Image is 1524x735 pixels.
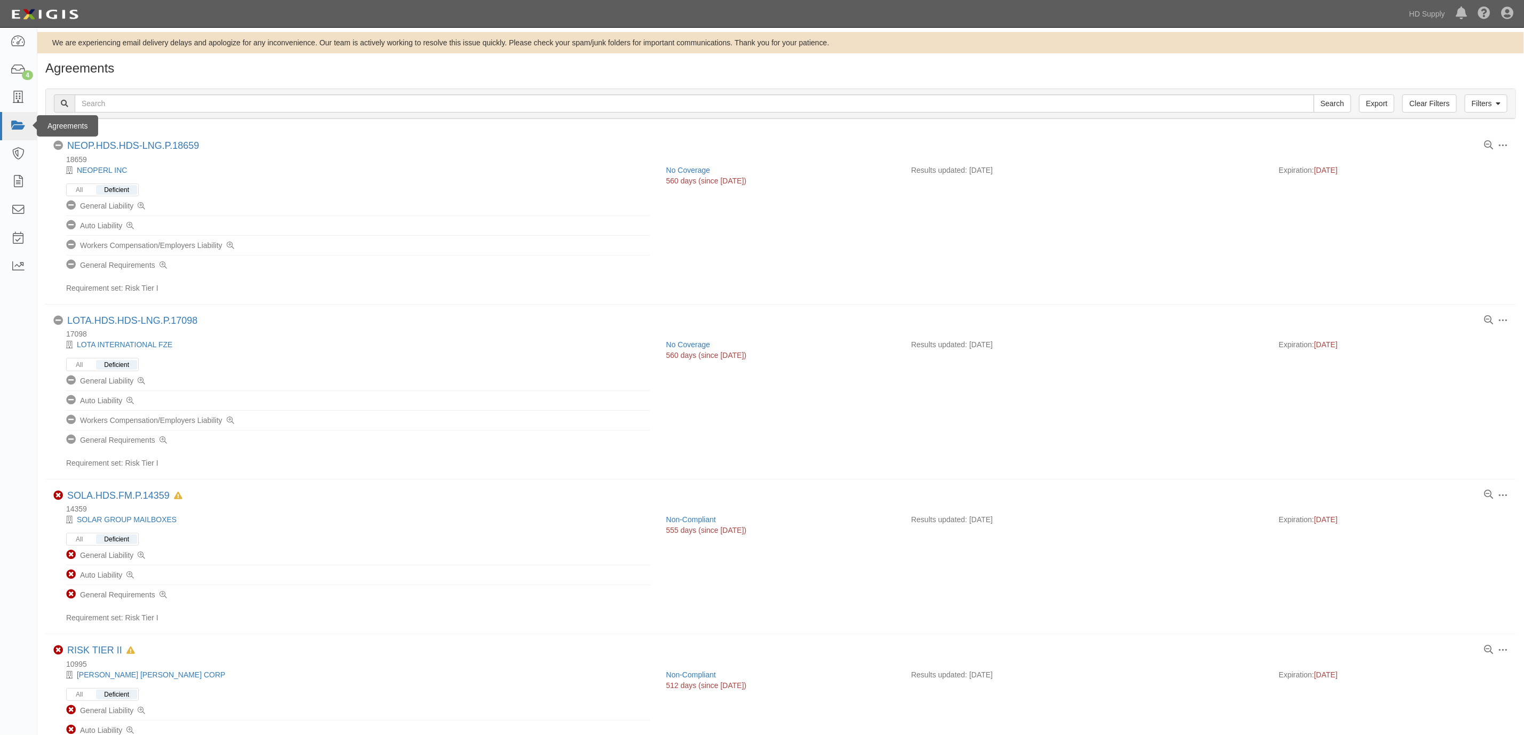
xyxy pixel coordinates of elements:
[1314,670,1338,679] span: [DATE]
[68,185,91,195] button: All
[1314,94,1351,113] input: Search
[37,115,98,137] div: Agreements
[96,185,137,195] button: Deficient
[75,94,1314,113] input: Search
[1465,94,1507,113] a: Filters
[66,240,76,250] i: No Coverage
[66,430,650,450] li: General Requirements
[68,690,91,699] button: All
[159,589,167,600] a: View deficiencies
[159,260,167,270] a: View deficiencies
[66,565,650,585] li: Auto Liability
[1314,515,1338,524] span: [DATE]
[53,504,1516,514] div: 14359
[138,376,145,386] a: View deficiencies
[666,670,716,679] a: Non-Compliant
[67,140,199,152] div: NEOP.HDS.HDS-LNG.P.18659
[66,196,650,216] li: General Liability
[66,725,76,734] i: Non-Compliant
[1484,490,1493,500] a: View results summary
[66,705,76,715] i: Non-Compliant
[666,515,716,524] a: Non-Compliant
[53,329,1516,339] div: 17098
[53,669,658,680] div: JONES STEPHENS CORP
[66,395,76,405] i: No Coverage
[66,435,76,444] i: No Coverage
[666,680,747,691] div: 512 days (since [DATE])
[68,360,91,370] button: All
[1484,141,1493,150] a: View results summary
[66,201,76,210] i: No Coverage
[1279,669,1509,680] div: Expiration:
[666,350,747,361] div: 560 days (since [DATE])
[666,175,747,186] div: 560 days (since [DATE])
[22,70,33,80] div: 4
[53,141,63,150] i: No Coverage
[77,515,177,524] a: SOLAR GROUP MAILBOXES
[77,340,172,349] a: LOTA INTERNATIONAL FZE
[53,645,63,655] i: Non-Compliant
[67,490,182,502] div: SOLA.HDS.FM.P.14359
[96,360,137,370] button: Deficient
[77,166,127,174] a: NEOPERL INC
[1314,340,1338,349] span: [DATE]
[66,220,76,230] i: No Coverage
[1314,166,1338,174] span: [DATE]
[53,491,63,500] i: Non-Compliant
[53,339,658,350] div: LOTA INTERNATIONAL FZE
[911,339,1263,350] div: Results updated: [DATE]
[66,612,650,623] div: Requirement set: Risk Tier I
[138,550,145,561] a: View deficiencies
[66,236,650,255] li: Workers Compensation/Employers Liability
[66,283,650,293] div: Requirement set: Risk Tier I
[66,585,650,604] li: General Requirements
[66,701,650,721] li: General Liability
[53,316,63,325] i: No Coverage
[1404,3,1450,25] a: HD Supply
[67,490,170,501] a: SOLA.HDS.FM.P.14359
[96,690,137,699] button: Deficient
[66,589,76,599] i: Non-Compliant
[67,315,197,327] div: LOTA.HDS.HDS-LNG.P.17098
[53,154,1516,165] div: 18659
[174,492,182,500] i: In Default since 04/22/2024
[911,165,1263,175] div: Results updated: [DATE]
[126,220,134,231] a: View deficiencies
[666,340,711,349] a: No Coverage
[66,216,650,236] li: Auto Liability
[53,165,658,175] div: NEOPERL INC
[67,315,197,326] a: LOTA.HDS.HDS-LNG.P.17098
[138,201,145,211] a: View deficiencies
[67,140,199,151] a: NEOP.HDS.HDS-LNG.P.18659
[96,534,137,544] button: Deficient
[126,395,134,406] a: View deficiencies
[227,240,234,251] a: View deficiencies
[1484,316,1493,325] a: View results summary
[66,570,76,579] i: Non-Compliant
[126,570,134,580] a: View deficiencies
[53,659,1516,669] div: 10995
[77,670,226,679] a: [PERSON_NAME] [PERSON_NAME] CORP
[67,645,135,657] div: RISK TIER II
[666,166,711,174] a: No Coverage
[159,435,167,445] a: View deficiencies
[1279,165,1509,175] div: Expiration:
[53,514,658,525] div: SOLAR GROUP MAILBOXES
[37,37,1524,48] div: We are experiencing email delivery delays and apologize for any inconvenience. Our team is active...
[666,525,747,536] div: 555 days (since [DATE])
[45,61,1516,75] h1: Agreements
[126,647,135,654] i: In Default since 05/22/2024
[1402,94,1456,113] a: Clear Filters
[66,411,650,430] li: Workers Compensation/Employers Liability
[66,391,650,411] li: Auto Liability
[1279,514,1509,525] div: Expiration:
[8,5,82,24] img: logo-5460c22ac91f19d4615b14bd174203de0afe785f0fc80cf4dbbc73dc1793850b.png
[68,534,91,544] button: All
[1279,339,1509,350] div: Expiration:
[66,376,76,385] i: No Coverage
[1478,7,1490,20] i: Help Center - Complianz
[66,458,650,468] div: Requirement set: Risk Tier I
[911,669,1263,680] div: Results updated: [DATE]
[66,415,76,425] i: No Coverage
[1484,645,1493,655] a: View results summary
